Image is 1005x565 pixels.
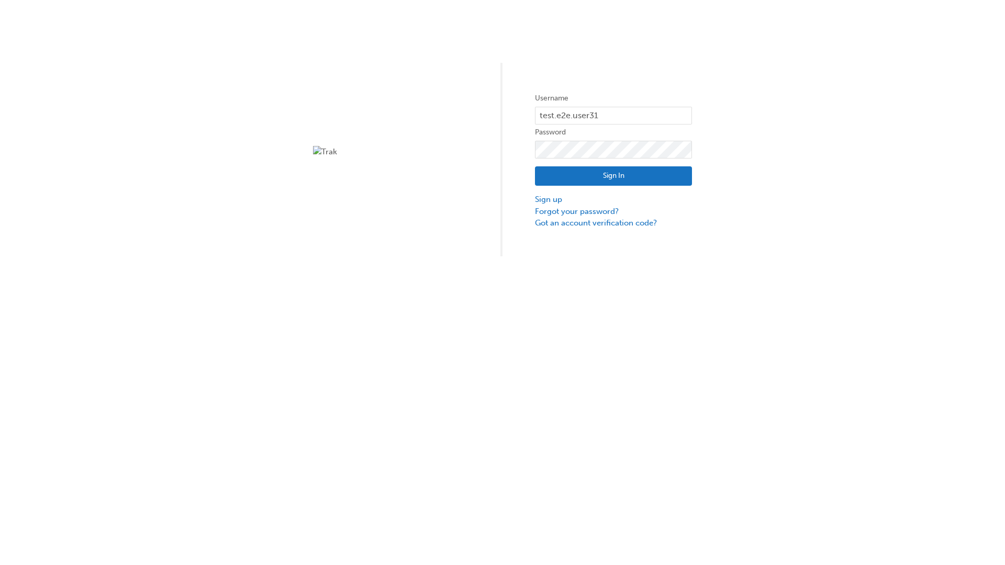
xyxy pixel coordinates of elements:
[313,146,470,158] img: Trak
[535,126,692,139] label: Password
[535,206,692,218] a: Forgot your password?
[535,166,692,186] button: Sign In
[535,107,692,125] input: Username
[535,194,692,206] a: Sign up
[535,92,692,105] label: Username
[535,217,692,229] a: Got an account verification code?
